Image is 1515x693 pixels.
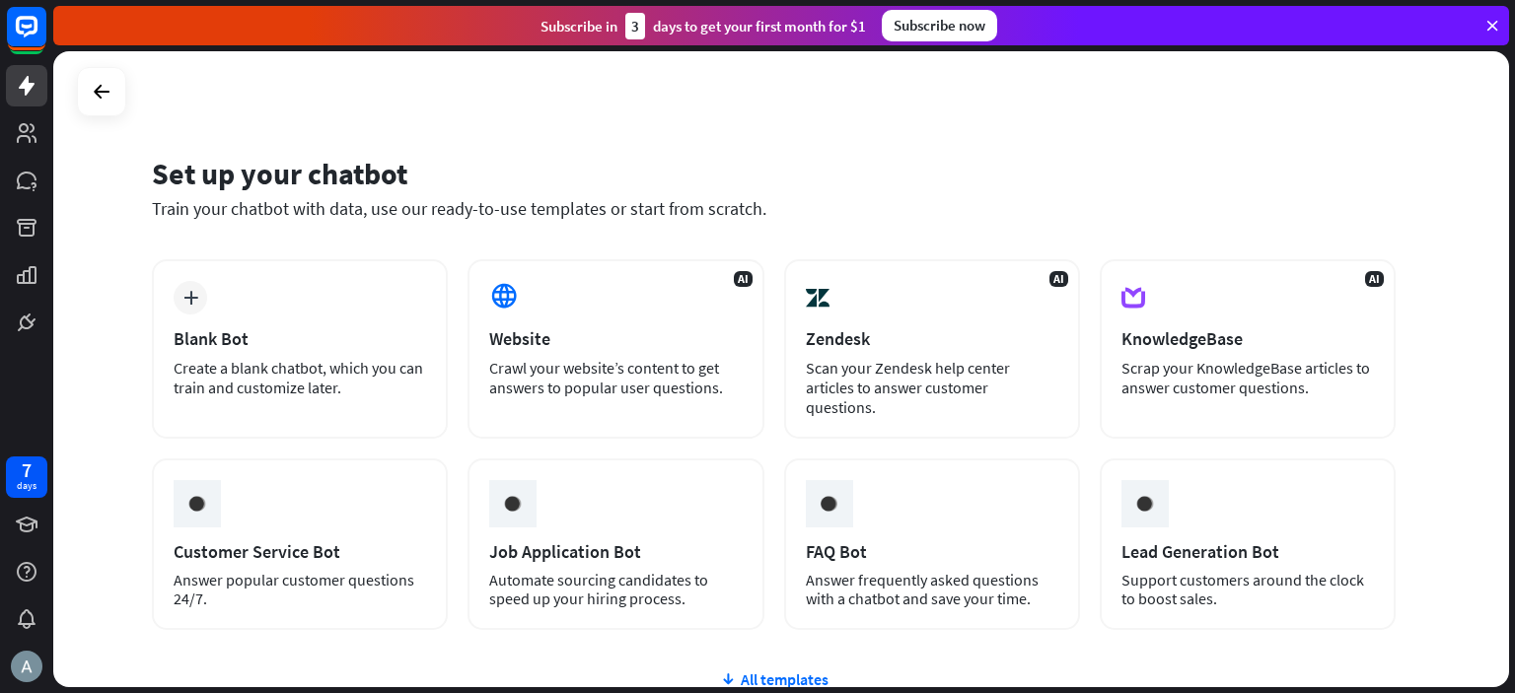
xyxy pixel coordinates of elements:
a: 7 days [6,456,47,498]
div: 7 [22,461,32,479]
div: Subscribe now [882,10,997,41]
div: days [17,479,36,493]
div: Subscribe in days to get your first month for $1 [541,13,866,39]
div: 3 [625,13,645,39]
